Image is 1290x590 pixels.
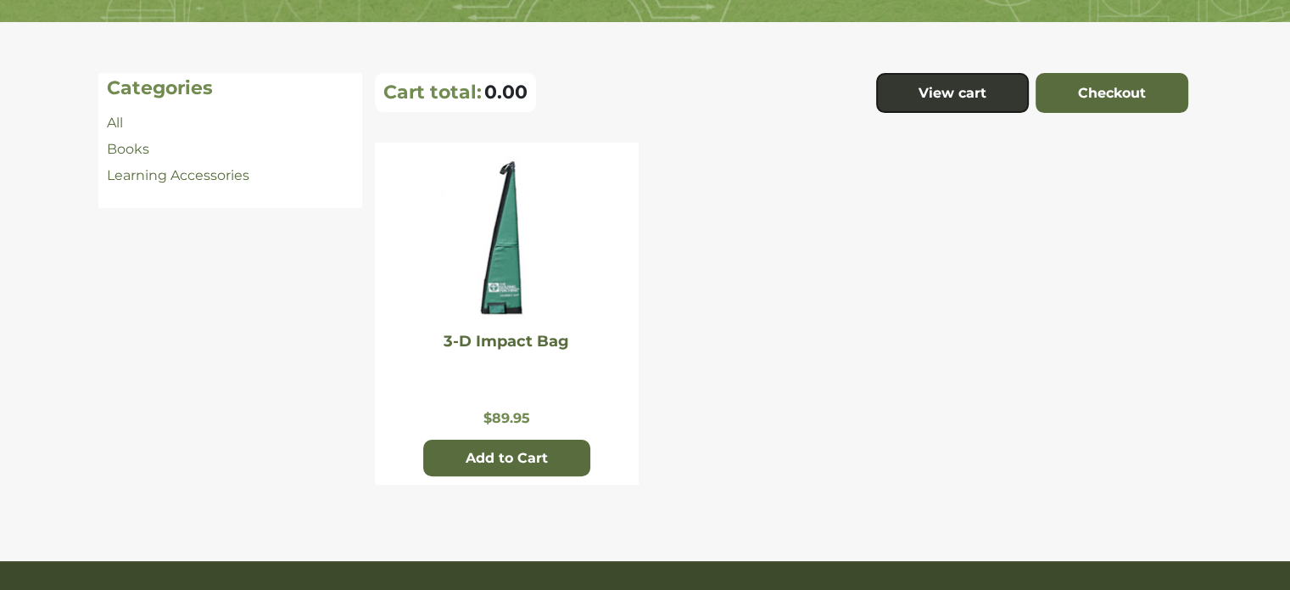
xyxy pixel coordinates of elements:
a: Checkout [1036,73,1188,114]
a: View cart [876,73,1029,114]
a: All [107,115,123,131]
span: 0.00 [484,81,528,104]
a: Learning Accessories [107,167,249,183]
h4: Categories [107,77,354,99]
p: $89.95 [383,410,630,426]
button: Add to Cart [423,440,590,477]
p: Cart total: [383,81,482,104]
img: 3-D Impact Bag [438,155,574,325]
a: 3-D Impact Bag [444,332,569,351]
a: Books [107,141,149,157]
